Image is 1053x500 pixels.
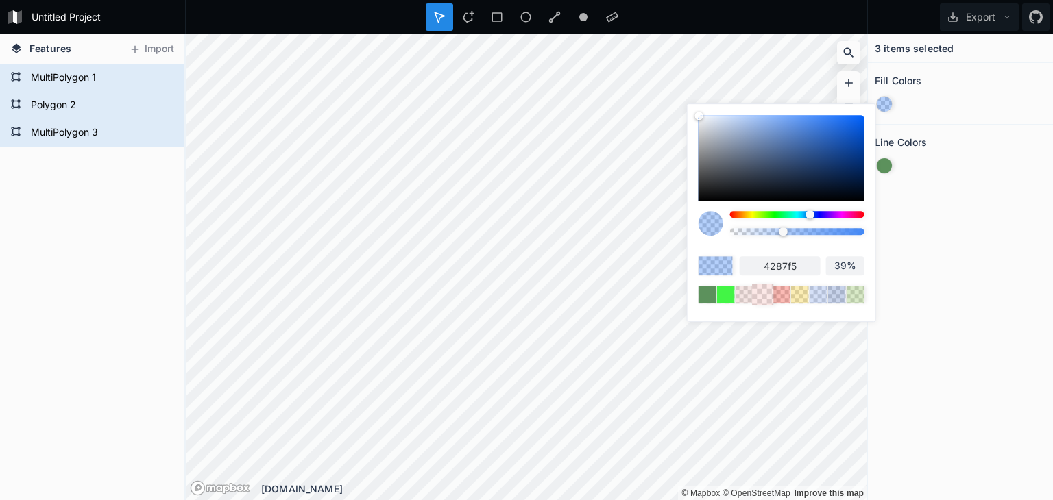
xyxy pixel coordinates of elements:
a: Map feedback [794,488,864,498]
a: Mapbox logo [190,480,250,496]
button: Export [940,3,1019,31]
a: OpenStreetMap [723,488,790,498]
a: Mapbox [681,488,720,498]
h2: Line Colors [875,132,928,153]
h2: Fill Colors [875,70,922,91]
button: Import [122,38,181,60]
span: Features [29,41,71,55]
div: [DOMAIN_NAME] [261,482,867,496]
h4: 3 items selected [875,41,954,55]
